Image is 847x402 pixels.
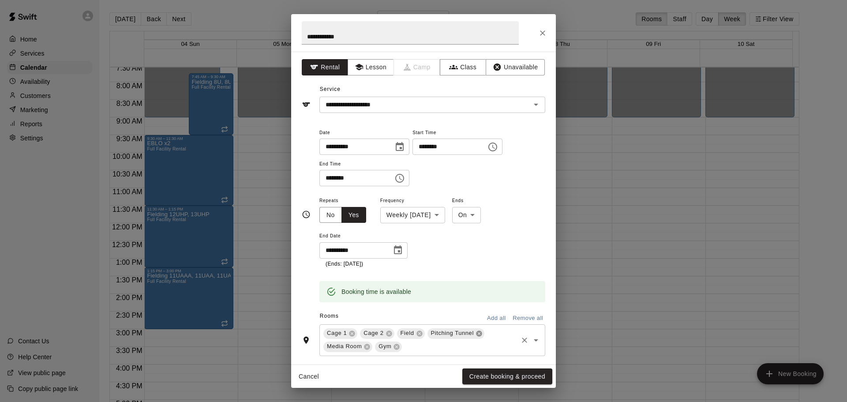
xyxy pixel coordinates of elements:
p: (Ends: [DATE]) [326,260,401,269]
button: No [319,207,342,223]
span: Cage 2 [360,329,387,338]
span: Rooms [320,313,339,319]
button: Open [530,98,542,111]
div: Gym [375,342,402,352]
div: Pitching Tunnel [427,328,484,339]
span: Cage 1 [323,329,350,338]
span: Ends [452,195,481,207]
button: Create booking & proceed [462,368,552,385]
button: Unavailable [486,59,545,75]
button: Lesson [348,59,394,75]
button: Clear [518,334,531,346]
svg: Service [302,100,311,109]
span: Pitching Tunnel [427,329,477,338]
span: Gym [375,342,395,351]
button: Add all [482,312,510,325]
span: Date [319,127,409,139]
button: Cancel [295,368,323,385]
svg: Timing [302,210,311,219]
span: Start Time [412,127,502,139]
div: Booking time is available [341,284,411,300]
div: outlined button group [319,207,366,223]
span: Media Room [323,342,365,351]
button: Open [530,334,542,346]
div: Field [397,328,425,339]
button: Choose time, selected time is 3:00 PM [484,138,502,156]
span: Camps can only be created in the Services page [394,59,440,75]
button: Yes [341,207,366,223]
button: Remove all [510,312,545,325]
button: Close [535,25,551,41]
div: Cage 2 [360,328,394,339]
div: Media Room [323,342,372,352]
span: End Date [319,230,408,242]
button: Choose time, selected time is 4:45 PM [391,169,409,187]
button: Choose date, selected date is Apr 19, 2026 [389,241,407,259]
div: Cage 1 [323,328,357,339]
div: Weekly [DATE] [380,207,445,223]
button: Rental [302,59,348,75]
span: Repeats [319,195,373,207]
span: End Time [319,158,409,170]
span: Notes [320,363,545,377]
svg: Rooms [302,336,311,345]
button: Class [440,59,486,75]
span: Frequency [380,195,445,207]
span: Service [320,86,341,92]
div: On [452,207,481,223]
span: Field [397,329,418,338]
button: Choose date, selected date is Jan 4, 2026 [391,138,409,156]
